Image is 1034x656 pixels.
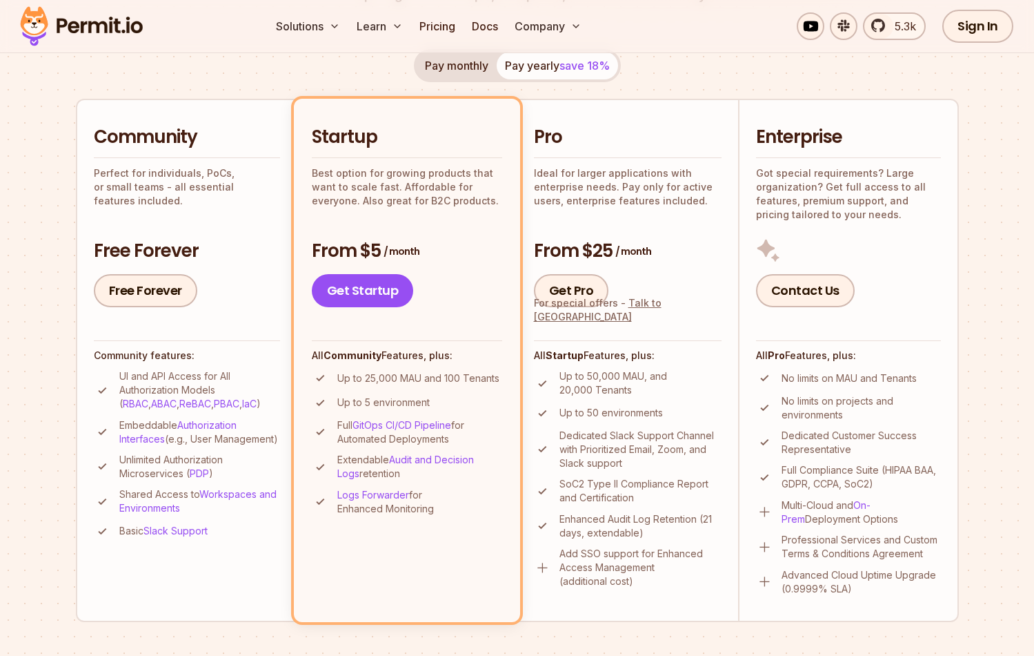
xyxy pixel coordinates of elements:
a: 5.3k [863,12,926,40]
a: Authorization Interfaces [119,419,237,445]
strong: Pro [768,349,785,361]
a: Audit and Decision Logs [337,454,474,479]
span: 5.3k [886,18,916,35]
a: Get Pro [534,274,609,307]
p: UI and API Access for All Authorization Models ( , , , , ) [119,369,280,411]
p: Advanced Cloud Uptime Upgrade (0.9999% SLA) [782,568,941,596]
p: No limits on MAU and Tenants [782,372,917,385]
p: Dedicated Slack Support Channel with Prioritized Email, Zoom, and Slack support [559,429,722,470]
a: PDP [190,467,209,479]
a: Get Startup [312,274,414,307]
a: Logs Forwarder [337,489,409,501]
a: RBAC [123,398,148,409]
p: Professional Services and Custom Terms & Conditions Agreement [782,533,941,561]
h4: All Features, plus: [534,349,722,363]
img: Permit logo [14,3,149,50]
button: Pay monthly [417,52,497,79]
p: Basic [119,524,208,538]
a: On-Prem [782,499,871,525]
a: IaC [242,398,257,409]
h3: From $5 [312,239,502,264]
p: Best option for growing products that want to scale fast. Affordable for everyone. Also great for... [312,166,502,208]
a: Slack Support [143,525,208,537]
a: PBAC [214,398,239,409]
p: No limits on projects and environments [782,394,941,422]
button: Solutions [270,12,346,40]
p: Up to 50,000 MAU, and 20,000 Tenants [559,369,722,397]
p: Full for Automated Deployments [337,418,502,446]
p: Full Compliance Suite (HIPAA BAA, GDPR, CCPA, SoC2) [782,463,941,491]
p: Unlimited Authorization Microservices ( ) [119,453,280,481]
h3: Free Forever [94,239,280,264]
a: Docs [466,12,504,40]
a: ReBAC [179,398,211,409]
h3: From $25 [534,239,722,264]
h4: Community features: [94,349,280,363]
p: Extendable retention [337,453,502,481]
h2: Startup [312,125,502,150]
a: Contact Us [756,274,855,307]
h2: Pro [534,125,722,150]
a: Pricing [414,12,461,40]
button: Company [509,12,587,40]
span: / month [615,244,651,258]
p: SoC2 Type II Compliance Report and Certification [559,477,722,505]
strong: Community [324,349,381,361]
a: Free Forever [94,274,197,307]
button: Learn [351,12,408,40]
h2: Community [94,125,280,150]
div: For special offers - [534,296,722,324]
p: for Enhanced Monitoring [337,488,502,516]
h4: All Features, plus: [756,349,941,363]
a: Sign In [942,10,1013,43]
p: Got special requirements? Large organization? Get full access to all features, premium support, a... [756,166,941,222]
span: / month [384,244,419,258]
p: Dedicated Customer Success Representative [782,429,941,456]
p: Up to 25,000 MAU and 100 Tenants [337,372,499,385]
h2: Enterprise [756,125,941,150]
p: Perfect for individuals, PoCs, or small teams - all essential features included. [94,166,280,208]
p: Up to 50 environments [559,406,663,420]
p: Ideal for larger applications with enterprise needs. Pay only for active users, enterprise featur... [534,166,722,208]
a: GitOps CI/CD Pipeline [352,419,451,431]
p: Add SSO support for Enhanced Access Management (additional cost) [559,547,722,588]
p: Up to 5 environment [337,396,430,409]
p: Shared Access to [119,488,280,515]
a: ABAC [151,398,177,409]
p: Multi-Cloud and Deployment Options [782,499,941,526]
p: Enhanced Audit Log Retention (21 days, extendable) [559,512,722,540]
strong: Startup [546,349,584,361]
h4: All Features, plus: [312,349,502,363]
p: Embeddable (e.g., User Management) [119,418,280,446]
